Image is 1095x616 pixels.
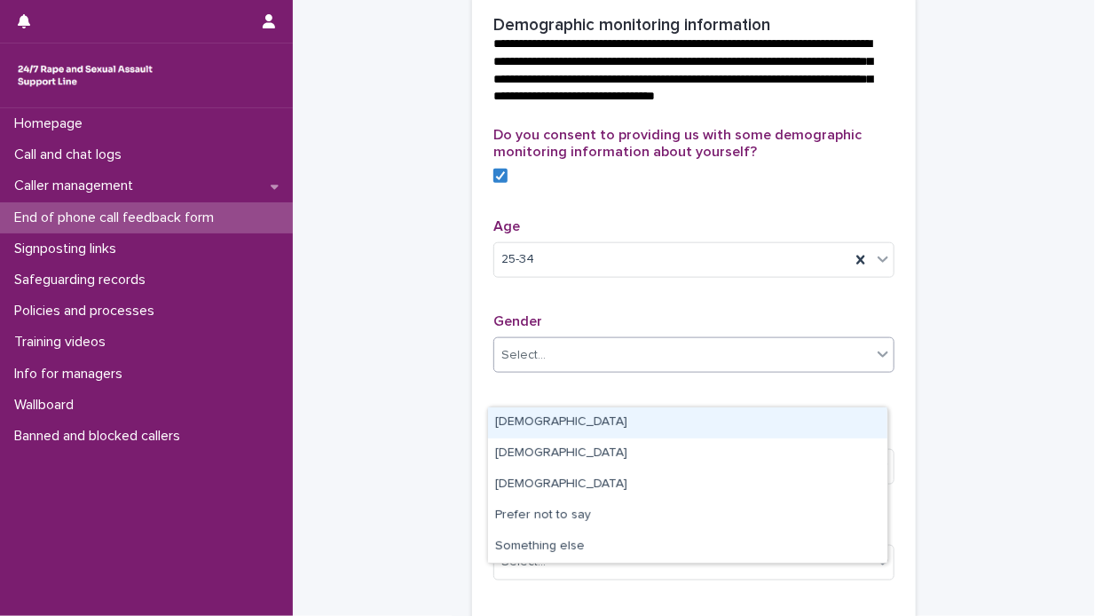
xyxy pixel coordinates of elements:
[488,438,887,470] div: Male
[7,366,137,383] p: Info for managers
[501,250,534,269] span: 25-34
[7,428,194,445] p: Banned and blocked callers
[14,58,156,93] img: rhQMoQhaT3yELyF149Cw
[493,128,862,159] span: Do you consent to providing us with some demographic monitoring information about yourself?
[7,272,160,288] p: Safeguarding records
[488,407,887,438] div: Female
[493,219,520,233] span: Age
[7,241,130,257] p: Signposting links
[7,397,88,414] p: Wallboard
[501,346,546,365] div: Select...
[7,209,228,226] p: End of phone call feedback form
[488,532,887,563] div: Something else
[493,314,542,328] span: Gender
[7,334,120,351] p: Training videos
[7,115,97,132] p: Homepage
[7,178,147,194] p: Caller management
[493,15,770,36] h2: Demographic monitoring information
[7,303,169,320] p: Policies and processes
[488,470,887,501] div: Non-binary
[488,501,887,532] div: Prefer not to say
[7,146,136,163] p: Call and chat logs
